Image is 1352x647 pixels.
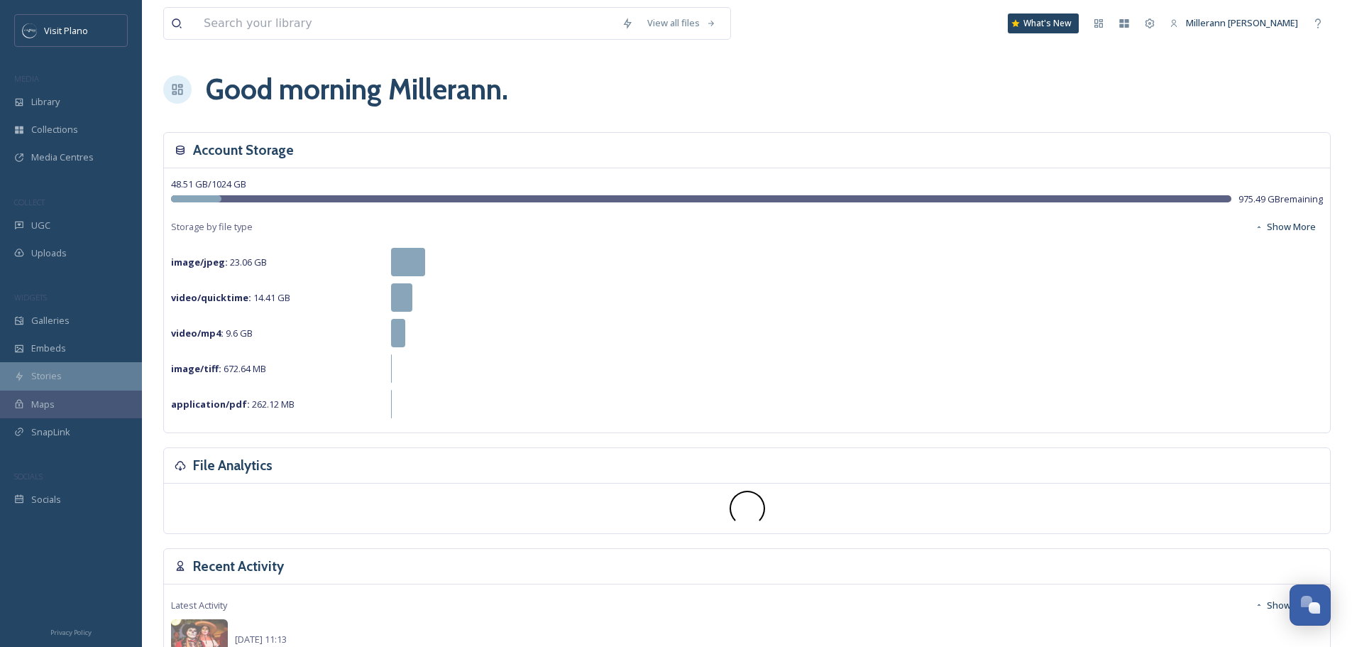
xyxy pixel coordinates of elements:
[171,398,295,411] span: 262.12 MB
[197,8,615,39] input: Search your library
[171,362,266,375] span: 672.64 MB
[193,140,294,161] h3: Account Storage
[14,471,43,482] span: SOCIALS
[31,493,61,506] span: Socials
[1238,192,1323,206] span: 975.49 GB remaining
[31,425,70,439] span: SnapLink
[31,151,94,164] span: Media Centres
[31,398,55,411] span: Maps
[14,292,47,303] span: WIDGETS
[1186,16,1298,29] span: Millerann [PERSON_NAME]
[1248,592,1323,619] button: Show More
[14,73,39,84] span: MEDIA
[31,314,70,327] span: Galleries
[193,556,284,577] h3: Recent Activity
[171,178,246,190] span: 48.51 GB / 1024 GB
[1008,13,1079,33] a: What's New
[206,68,508,111] h1: Good morning Millerann .
[31,95,60,109] span: Library
[50,623,92,640] a: Privacy Policy
[171,220,253,234] span: Storage by file type
[50,628,92,637] span: Privacy Policy
[171,327,253,339] span: 9.6 GB
[171,291,290,304] span: 14.41 GB
[171,327,224,339] strong: video/mp4 :
[31,342,66,355] span: Embeds
[31,369,62,383] span: Stories
[171,599,227,612] span: Latest Activity
[235,633,287,646] span: [DATE] 11:13
[31,246,67,260] span: Uploads
[44,24,88,37] span: Visit Plano
[1248,213,1323,241] button: Show More
[31,123,78,136] span: Collections
[14,197,45,207] span: COLLECT
[1163,9,1305,37] a: Millerann [PERSON_NAME]
[171,398,250,411] strong: application/pdf :
[193,455,273,476] h3: File Analytics
[171,256,267,268] span: 23.06 GB
[31,219,50,232] span: UGC
[1290,585,1331,626] button: Open Chat
[640,9,723,37] a: View all files
[23,23,37,38] img: images.jpeg
[171,256,228,268] strong: image/jpeg :
[171,291,251,304] strong: video/quicktime :
[171,362,221,375] strong: image/tiff :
